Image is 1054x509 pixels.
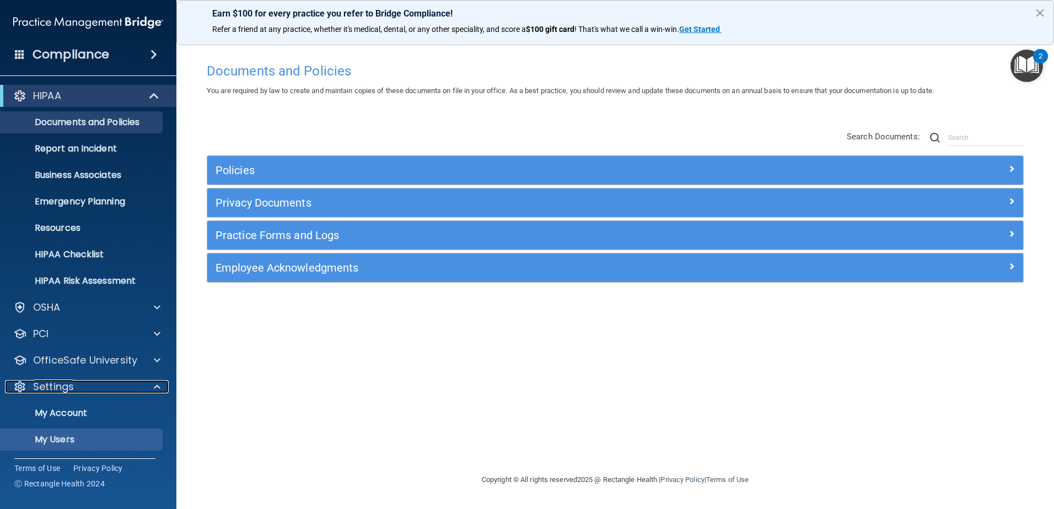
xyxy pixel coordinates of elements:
[7,249,158,260] p: HIPAA Checklist
[13,12,163,34] img: PMB logo
[1010,50,1043,82] button: Open Resource Center, 2 new notifications
[1035,4,1045,21] button: Close
[7,196,158,207] p: Emergency Planning
[207,64,1024,78] h4: Documents and Policies
[13,354,160,367] a: OfficeSafe University
[33,89,61,102] p: HIPAA
[13,89,160,102] a: HIPAA
[212,25,526,34] span: Refer a friend at any practice, whether it's medical, dental, or any other speciality, and score a
[216,259,1015,277] a: Employee Acknowledgments
[7,434,158,445] p: My Users
[526,25,574,34] strong: $100 gift card
[216,194,1015,212] a: Privacy Documents
[207,86,934,95] span: You are required by law to create and maintain copies of these documents on file in your office. ...
[679,25,722,34] a: Get Started
[1039,56,1042,71] div: 2
[948,129,1024,146] input: Search
[13,380,160,393] a: Settings
[14,463,60,474] a: Terms of Use
[33,47,109,62] h4: Compliance
[7,143,158,154] p: Report an Incident
[930,133,940,143] img: ic-search.3b580494.png
[7,275,158,286] p: HIPAA Risk Assessment
[73,463,123,474] a: Privacy Policy
[33,380,74,393] p: Settings
[679,25,720,34] strong: Get Started
[216,262,811,274] h5: Employee Acknowledgments
[33,354,137,367] p: OfficeSafe University
[706,475,749,484] a: Terms of Use
[33,327,49,340] p: PCI
[216,161,1015,179] a: Policies
[660,475,704,484] a: Privacy Policy
[7,170,158,181] p: Business Associates
[13,327,160,340] a: PCI
[216,226,1015,244] a: Practice Forms and Logs
[7,408,158,419] p: My Account
[212,8,1018,19] p: Earn $100 for every practice you refer to Bridge Compliance!
[216,197,811,209] h5: Privacy Documents
[7,117,158,128] p: Documents and Policies
[414,462,816,497] div: Copyright © All rights reserved 2025 @ Rectangle Health | |
[216,164,811,176] h5: Policies
[574,25,679,34] span: ! That's what we call a win-win.
[847,132,920,142] span: Search Documents:
[33,301,61,314] p: OSHA
[7,223,158,234] p: Resources
[216,229,811,241] h5: Practice Forms and Logs
[14,478,105,489] span: Ⓒ Rectangle Health 2024
[13,301,160,314] a: OSHA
